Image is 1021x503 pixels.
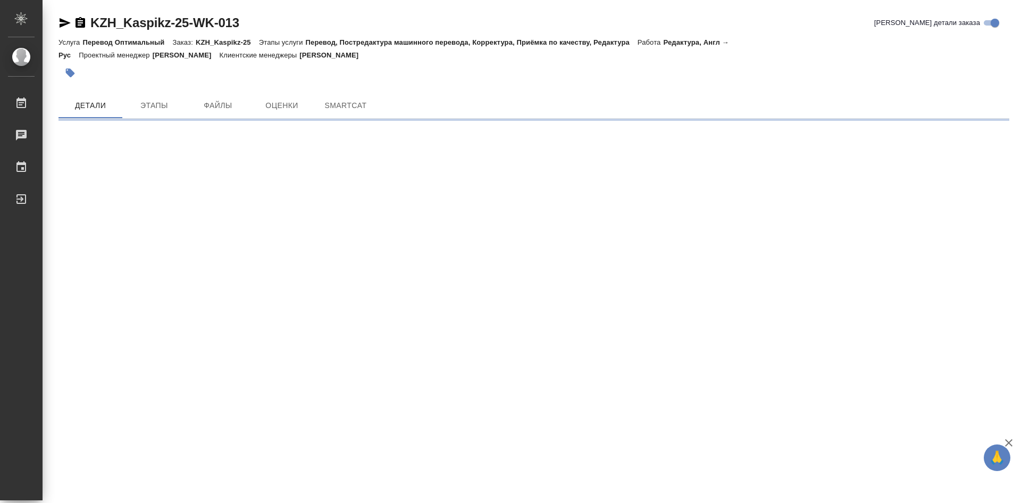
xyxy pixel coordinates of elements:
span: Файлы [193,99,244,112]
p: Проектный менеджер [79,51,152,59]
p: Услуга [58,38,82,46]
button: Скопировать ссылку [74,17,87,29]
span: Этапы [129,99,180,112]
a: KZH_Kaspikz-25-WK-013 [90,15,239,30]
p: Работа [638,38,664,46]
p: Заказ: [172,38,195,46]
button: Скопировать ссылку для ЯМессенджера [58,17,71,29]
p: Клиентские менеджеры [220,51,300,59]
span: SmartCat [320,99,371,112]
span: [PERSON_NAME] детали заказа [874,18,980,28]
p: Этапы услуги [259,38,306,46]
button: Добавить тэг [58,61,82,85]
p: [PERSON_NAME] [153,51,220,59]
p: Перевод, Постредактура машинного перевода, Корректура, Приёмка по качеству, Редактура [306,38,638,46]
span: Детали [65,99,116,112]
p: Перевод Оптимальный [82,38,172,46]
p: KZH_Kaspikz-25 [196,38,259,46]
button: 🙏 [984,444,1010,471]
p: [PERSON_NAME] [299,51,366,59]
span: Оценки [256,99,307,112]
span: 🙏 [988,447,1006,469]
